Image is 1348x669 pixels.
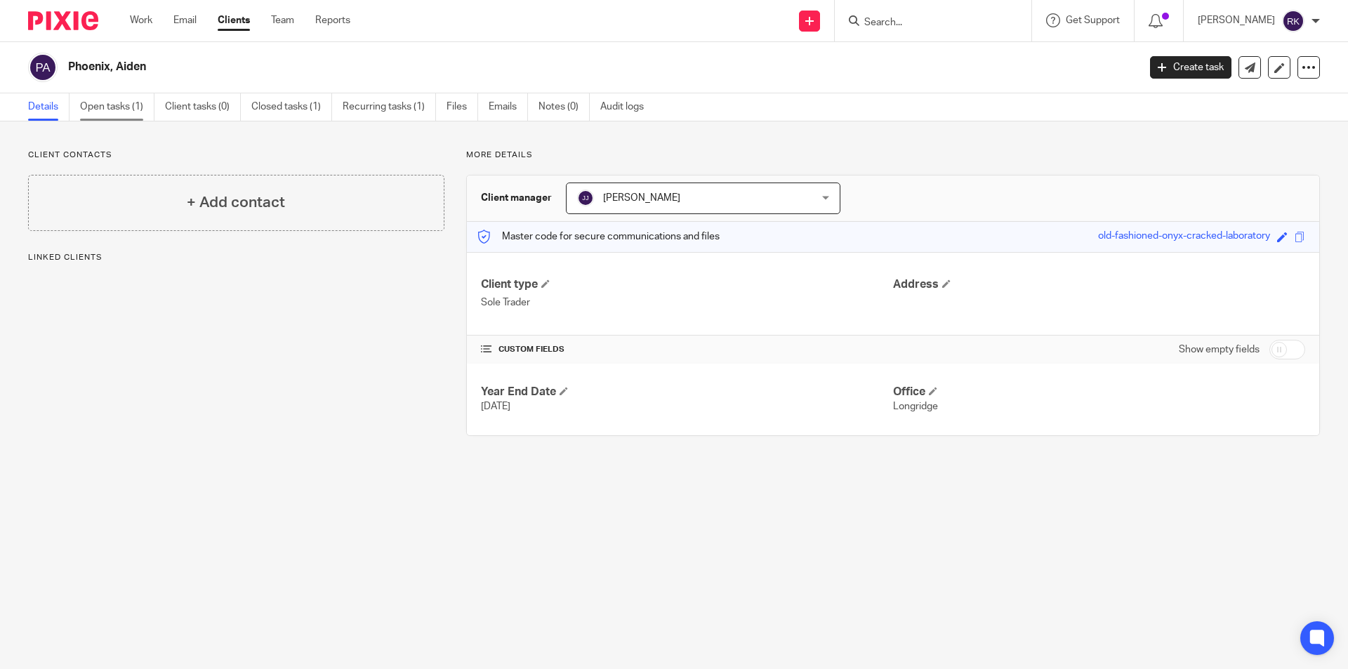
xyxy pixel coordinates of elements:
h4: Office [893,385,1305,399]
label: Show empty fields [1179,343,1260,357]
h3: Client manager [481,191,552,205]
p: Linked clients [28,252,444,263]
h4: + Add contact [187,192,285,213]
a: Client tasks (0) [165,93,241,121]
p: Sole Trader [481,296,893,310]
p: More details [466,150,1320,161]
a: Closed tasks (1) [251,93,332,121]
h2: Phoenix, Aiden [68,60,917,74]
a: Email [173,13,197,27]
span: [DATE] [481,402,510,411]
img: Pixie [28,11,98,30]
span: Longridge [893,402,938,411]
h4: Client type [481,277,893,292]
a: Open tasks (1) [80,93,154,121]
img: svg%3E [577,190,594,206]
h4: Address [893,277,1305,292]
a: Create task [1150,56,1231,79]
p: [PERSON_NAME] [1198,13,1275,27]
a: Team [271,13,294,27]
h4: Year End Date [481,385,893,399]
p: Master code for secure communications and files [477,230,720,244]
div: old-fashioned-onyx-cracked-laboratory [1098,229,1270,245]
a: Details [28,93,70,121]
img: svg%3E [1282,10,1304,32]
input: Search [863,17,989,29]
p: Client contacts [28,150,444,161]
a: Files [447,93,478,121]
a: Audit logs [600,93,654,121]
a: Recurring tasks (1) [343,93,436,121]
a: Emails [489,93,528,121]
img: svg%3E [28,53,58,82]
a: Notes (0) [538,93,590,121]
h4: CUSTOM FIELDS [481,344,893,355]
span: [PERSON_NAME] [603,193,680,203]
a: Work [130,13,152,27]
span: Get Support [1066,15,1120,25]
a: Clients [218,13,250,27]
a: Reports [315,13,350,27]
